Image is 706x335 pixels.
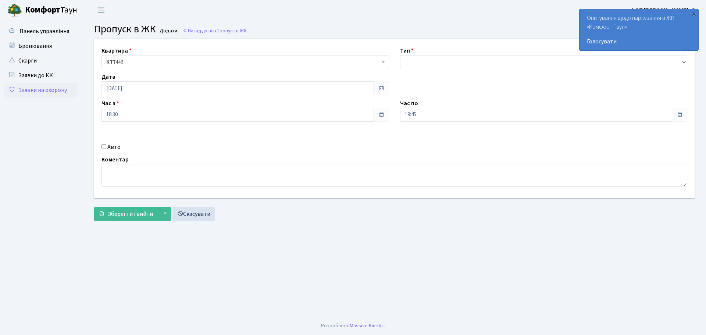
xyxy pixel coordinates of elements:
label: Авто [107,143,121,152]
label: Дата [101,72,115,81]
a: Назад до всіхПропуск в ЖК [183,27,247,34]
a: Скасувати [172,207,215,221]
a: Голосувати [587,37,691,46]
b: КТ7 [106,58,115,66]
label: Час з [101,99,119,108]
span: Зберегти і вийти [108,210,153,218]
label: Тип [400,46,414,55]
button: Переключити навігацію [92,4,110,16]
b: Комфорт [25,4,60,16]
a: Скарги [4,53,77,68]
label: Час по [400,99,418,108]
img: logo.png [7,3,22,18]
span: Таун [25,4,77,17]
span: Пропуск в ЖК [217,27,247,34]
b: ФОП [PERSON_NAME]. О. [630,6,697,14]
a: Заявки до КК [4,68,77,83]
label: Коментар [101,155,129,164]
div: Розроблено . [321,322,385,330]
a: Панель управління [4,24,77,39]
div: × [690,10,698,17]
small: Додати . [158,28,179,34]
button: Зберегти і вийти [94,207,158,221]
span: <b>КТ7</b>&nbsp;&nbsp;&nbsp;446 [101,55,389,69]
a: Бронювання [4,39,77,53]
label: Квартира [101,46,132,55]
div: Опитування щодо паркування в ЖК «Комфорт Таун» [580,9,698,50]
a: ФОП [PERSON_NAME]. О. [630,6,697,15]
span: Пропуск в ЖК [94,22,156,36]
span: <b>КТ7</b>&nbsp;&nbsp;&nbsp;446 [106,58,380,66]
a: Massive Kinetic [350,322,384,329]
span: Панель управління [19,27,69,35]
a: Заявки на охорону [4,83,77,97]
